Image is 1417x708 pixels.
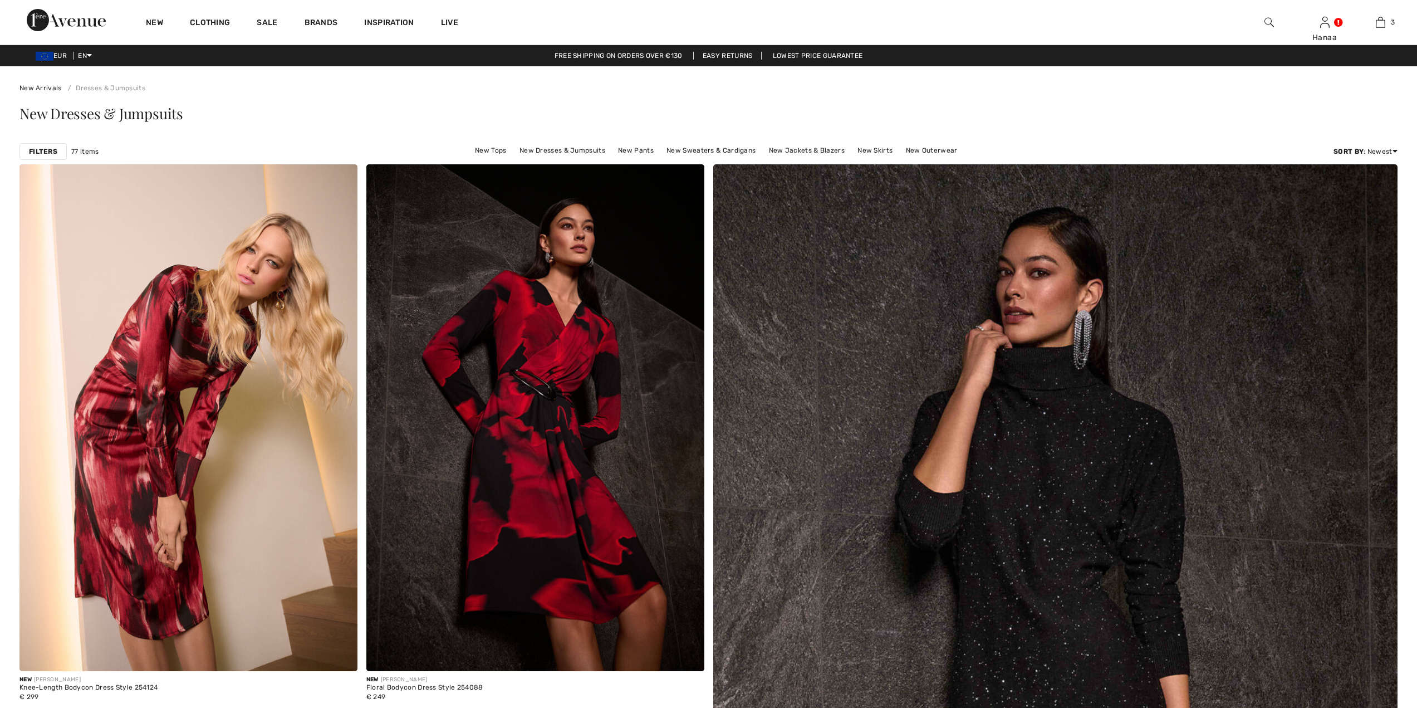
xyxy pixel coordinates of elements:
span: New [19,676,32,683]
a: Clothing [190,18,230,30]
strong: Sort By [1333,148,1364,155]
a: New Dresses & Jumpsuits [514,143,611,158]
a: New Pants [612,143,659,158]
a: Free shipping on orders over €130 [546,52,692,60]
img: plus_v2.svg [336,650,346,660]
a: Lowest Price Guarantee [764,52,872,60]
a: 3 [1353,16,1408,29]
div: Floral Bodycon Dress Style 254088 [366,684,483,692]
img: Knee-Length Bodycon Dress Style 254124. Black/red [19,164,357,671]
img: plus_v2.svg [683,650,693,660]
span: Inspiration [364,18,414,30]
strong: Filters [29,147,57,157]
span: EN [78,52,92,60]
a: Easy Returns [693,52,762,60]
a: New [146,18,163,30]
a: New Tops [469,143,512,158]
img: heart_black_full.svg [336,177,346,185]
a: New Skirts [852,143,898,158]
a: New Jackets & Blazers [763,143,850,158]
span: 3 [1391,17,1395,27]
div: Hanaa [1297,32,1352,43]
a: New Outerwear [900,143,963,158]
span: New Dresses & Jumpsuits [19,104,183,123]
a: Brands [305,18,338,30]
span: € 249 [366,693,386,701]
a: Sale [257,18,277,30]
span: € 299 [19,693,39,701]
img: heart_black_full.svg [683,177,693,185]
a: New Sweaters & Cardigans [661,143,761,158]
a: Sign In [1320,17,1330,27]
span: New [366,676,379,683]
div: Knee-Length Bodycon Dress Style 254124 [19,684,158,692]
span: 77 items [71,147,99,157]
img: My Info [1320,16,1330,29]
img: heart_black_full.svg [1376,177,1386,185]
span: EUR [36,52,71,60]
div: : Newest [1333,147,1398,157]
img: 1ère Avenue [27,9,106,31]
img: Euro [36,52,53,61]
a: Dresses & Jumpsuits [63,84,145,92]
img: search the website [1264,16,1274,29]
img: My Bag [1376,16,1385,29]
a: New Arrivals [19,84,62,92]
div: [PERSON_NAME] [366,676,483,684]
div: [PERSON_NAME] [19,676,158,684]
a: Live [441,17,458,28]
img: Floral Bodycon Dress Style 254088. Black/red [366,164,704,671]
